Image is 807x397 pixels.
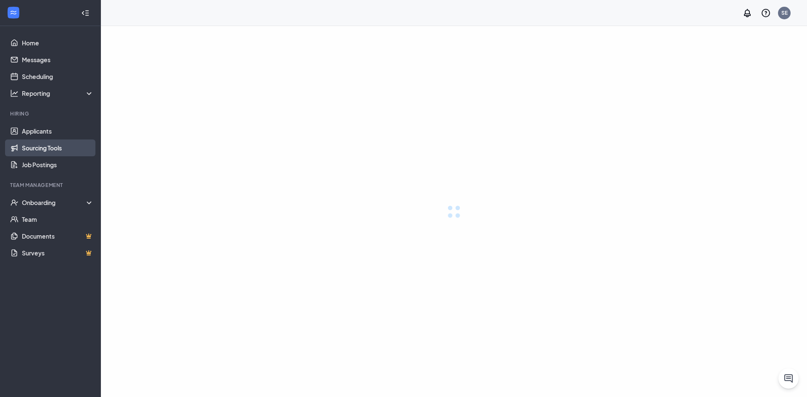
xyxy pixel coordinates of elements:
button: ChatActive [778,368,799,389]
svg: QuestionInfo [761,8,771,18]
a: Applicants [22,123,94,139]
a: Team [22,211,94,228]
div: Hiring [10,110,92,117]
svg: UserCheck [10,198,18,207]
a: Sourcing Tools [22,139,94,156]
a: Scheduling [22,68,94,85]
svg: Notifications [742,8,752,18]
svg: Analysis [10,89,18,97]
a: Messages [22,51,94,68]
div: SE [781,9,788,16]
svg: ChatActive [783,373,794,384]
svg: Collapse [81,9,90,17]
div: Onboarding [22,198,94,207]
div: Reporting [22,89,94,97]
svg: WorkstreamLogo [9,8,18,17]
a: Job Postings [22,156,94,173]
div: Team Management [10,181,92,189]
a: Home [22,34,94,51]
a: SurveysCrown [22,245,94,261]
a: DocumentsCrown [22,228,94,245]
